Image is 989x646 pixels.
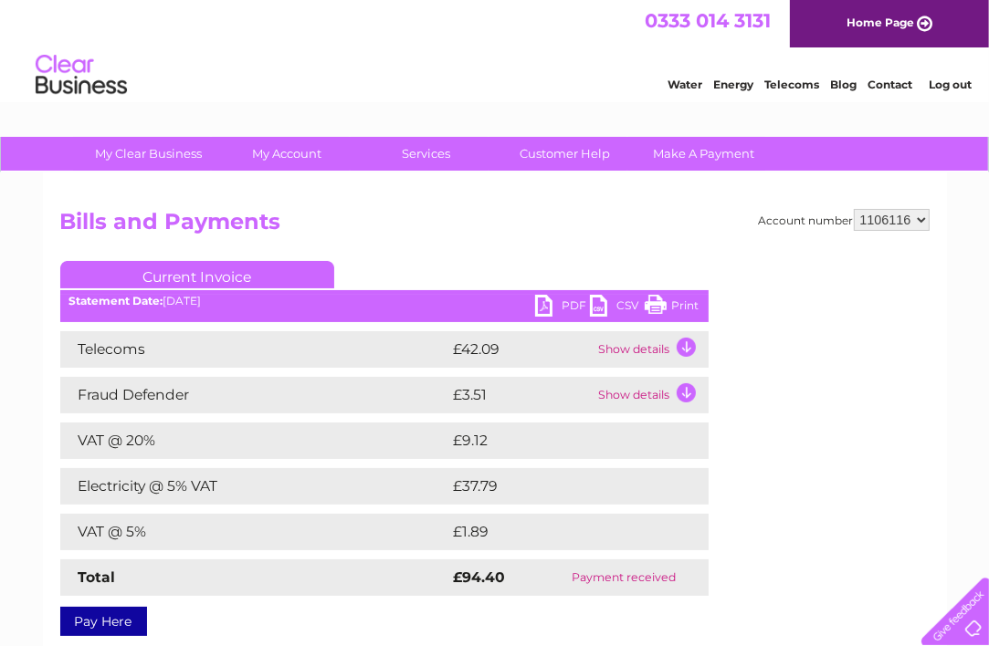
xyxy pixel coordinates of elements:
[449,422,664,459] td: £9.12
[449,468,671,505] td: £37.79
[351,137,501,171] a: Services
[64,10,927,89] div: Clear Business is a trading name of Verastar Limited (registered in [GEOGRAPHIC_DATA] No. 3667643...
[668,78,702,91] a: Water
[764,78,819,91] a: Telecoms
[60,607,147,636] a: Pay Here
[759,209,930,231] div: Account number
[830,78,857,91] a: Blog
[60,209,930,244] h2: Bills and Payments
[645,295,700,321] a: Print
[69,294,163,307] b: Statement Date:
[594,377,709,413] td: Show details
[60,377,449,413] td: Fraud Defender
[73,137,224,171] a: My Clear Business
[489,137,640,171] a: Customer Help
[60,422,449,459] td: VAT @ 20%
[454,568,506,586] strong: £94.40
[79,568,116,586] strong: Total
[628,137,779,171] a: Make A Payment
[713,78,753,91] a: Energy
[594,331,709,368] td: Show details
[60,295,709,307] div: [DATE]
[868,78,912,91] a: Contact
[929,78,972,91] a: Log out
[35,47,128,103] img: logo.png
[449,331,594,368] td: £42.09
[212,137,363,171] a: My Account
[60,261,334,288] a: Current Invoice
[60,514,449,550] td: VAT @ 5%
[60,331,449,368] td: Telecoms
[590,295,645,321] a: CSV
[449,377,594,413] td: £3.51
[535,295,590,321] a: PDF
[60,468,449,505] td: Electricity @ 5% VAT
[449,514,665,550] td: £1.89
[645,9,771,32] a: 0333 014 3131
[540,559,708,596] td: Payment received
